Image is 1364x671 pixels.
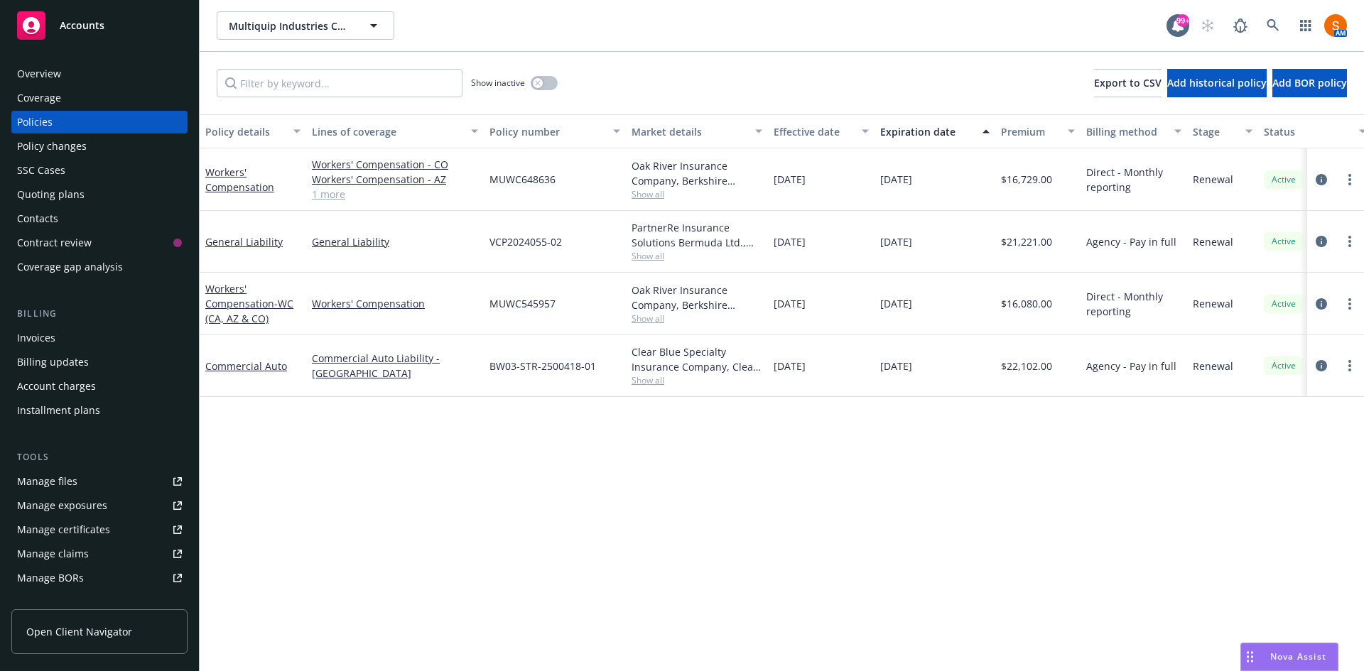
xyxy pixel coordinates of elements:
[17,591,125,613] div: Summary of insurance
[11,111,188,133] a: Policies
[1292,11,1320,40] a: Switch app
[306,114,484,148] button: Lines of coverage
[1094,69,1162,97] button: Export to CSV
[17,62,61,85] div: Overview
[17,399,100,422] div: Installment plans
[11,567,188,589] a: Manage BORs
[632,158,762,188] div: Oak River Insurance Company, Berkshire Hathaway Homestate Companies (BHHC)
[1193,124,1237,139] div: Stage
[11,351,188,373] a: Billing updates
[1001,359,1052,373] span: $22,102.00
[1341,295,1358,312] a: more
[217,11,394,40] button: Multiquip Industries Corp
[875,114,995,148] button: Expiration date
[11,135,188,158] a: Policy changes
[1270,173,1298,186] span: Active
[1193,172,1233,187] span: Renewal
[205,282,293,325] a: Workers' Compensation
[11,6,188,45] a: Accounts
[1270,235,1298,248] span: Active
[774,359,806,373] span: [DATE]
[1259,11,1287,40] a: Search
[200,114,306,148] button: Policy details
[312,157,478,172] a: Workers' Compensation - CO
[1086,234,1176,249] span: Agency - Pay in full
[1193,234,1233,249] span: Renewal
[17,518,110,541] div: Manage certificates
[205,124,285,139] div: Policy details
[17,256,123,278] div: Coverage gap analysis
[17,135,87,158] div: Policy changes
[17,567,84,589] div: Manage BORs
[17,87,61,109] div: Coverage
[1176,14,1189,27] div: 99+
[17,494,107,517] div: Manage exposures
[205,235,283,249] a: General Liability
[1086,359,1176,373] span: Agency - Pay in full
[489,296,556,311] span: MUWC545957
[60,20,104,31] span: Accounts
[632,374,762,386] span: Show all
[312,351,478,381] a: Commercial Auto Liability - [GEOGRAPHIC_DATA]
[1313,295,1330,312] a: circleInformation
[1264,124,1351,139] div: Status
[1270,650,1326,662] span: Nova Assist
[1193,11,1222,40] a: Start snowing
[632,250,762,262] span: Show all
[11,207,188,230] a: Contacts
[17,470,77,493] div: Manage files
[1324,14,1347,37] img: photo
[1094,76,1162,89] span: Export to CSV
[632,312,762,324] span: Show all
[774,234,806,249] span: [DATE]
[17,375,96,398] div: Account charges
[774,172,806,187] span: [DATE]
[995,114,1081,148] button: Premium
[11,470,188,493] a: Manage files
[632,220,762,250] div: PartnerRe Insurance Solutions Bermuda Ltd., PartnerRE Insurance Solutions of Bermuda Ltd., Amwins
[632,124,747,139] div: Market details
[217,69,462,97] input: Filter by keyword...
[1270,298,1298,310] span: Active
[312,296,478,311] a: Workers' Compensation
[626,114,768,148] button: Market details
[1001,124,1059,139] div: Premium
[312,234,478,249] a: General Liability
[17,351,89,373] div: Billing updates
[774,124,853,139] div: Effective date
[484,114,626,148] button: Policy number
[1313,233,1330,250] a: circleInformation
[1313,171,1330,188] a: circleInformation
[471,77,525,89] span: Show inactive
[1086,289,1181,319] span: Direct - Monthly reporting
[880,359,912,373] span: [DATE]
[17,111,53,133] div: Policies
[1187,114,1258,148] button: Stage
[1086,165,1181,195] span: Direct - Monthly reporting
[1086,124,1166,139] div: Billing method
[632,188,762,200] span: Show all
[1167,69,1267,97] button: Add historical policy
[11,159,188,182] a: SSC Cases
[11,62,188,85] a: Overview
[774,296,806,311] span: [DATE]
[11,327,188,349] a: Invoices
[11,518,188,541] a: Manage certificates
[11,231,188,254] a: Contract review
[1001,296,1052,311] span: $16,080.00
[1270,359,1298,372] span: Active
[489,124,605,139] div: Policy number
[17,207,58,230] div: Contacts
[11,87,188,109] a: Coverage
[1272,69,1347,97] button: Add BOR policy
[11,375,188,398] a: Account charges
[1341,233,1358,250] a: more
[11,183,188,206] a: Quoting plans
[1341,357,1358,374] a: more
[11,542,188,565] a: Manage claims
[489,172,556,187] span: MUWC648636
[312,172,478,187] a: Workers' Compensation - AZ
[880,172,912,187] span: [DATE]
[17,183,85,206] div: Quoting plans
[17,159,65,182] div: SSC Cases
